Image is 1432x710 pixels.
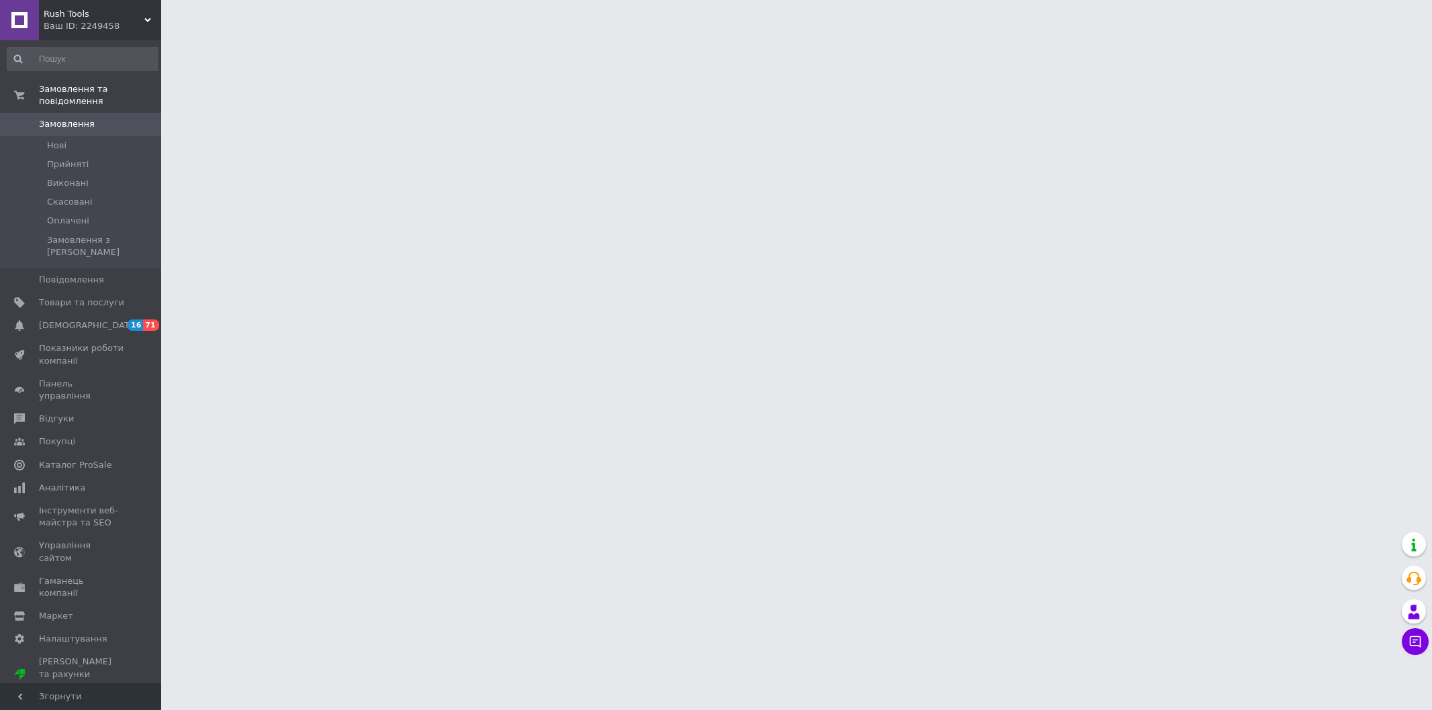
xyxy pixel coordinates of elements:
div: Ваш ID: 2249458 [44,20,161,32]
span: Відгуки [39,413,74,425]
span: Каталог ProSale [39,459,111,471]
span: Замовлення [39,118,95,130]
span: Замовлення та повідомлення [39,83,161,107]
span: Показники роботи компанії [39,342,124,366]
span: Інструменти веб-майстра та SEO [39,505,124,529]
div: Prom топ [39,680,124,693]
span: Замовлення з [PERSON_NAME] [47,234,157,258]
span: Повідомлення [39,274,104,286]
button: Чат з покупцем [1402,628,1429,655]
span: 16 [128,319,143,331]
span: Панель управління [39,378,124,402]
span: Маркет [39,610,73,622]
span: Покупці [39,436,75,448]
span: [PERSON_NAME] та рахунки [39,656,124,693]
span: Оплачені [47,215,89,227]
span: [DEMOGRAPHIC_DATA] [39,319,138,332]
span: 71 [143,319,158,331]
span: Нові [47,140,66,152]
span: Товари та послуги [39,297,124,309]
span: Виконані [47,177,89,189]
span: Rush Tools [44,8,144,20]
span: Прийняті [47,158,89,170]
span: Налаштування [39,633,107,645]
span: Управління сайтом [39,540,124,564]
span: Аналітика [39,482,85,494]
span: Скасовані [47,196,93,208]
span: Гаманець компанії [39,575,124,599]
input: Пошук [7,47,158,71]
